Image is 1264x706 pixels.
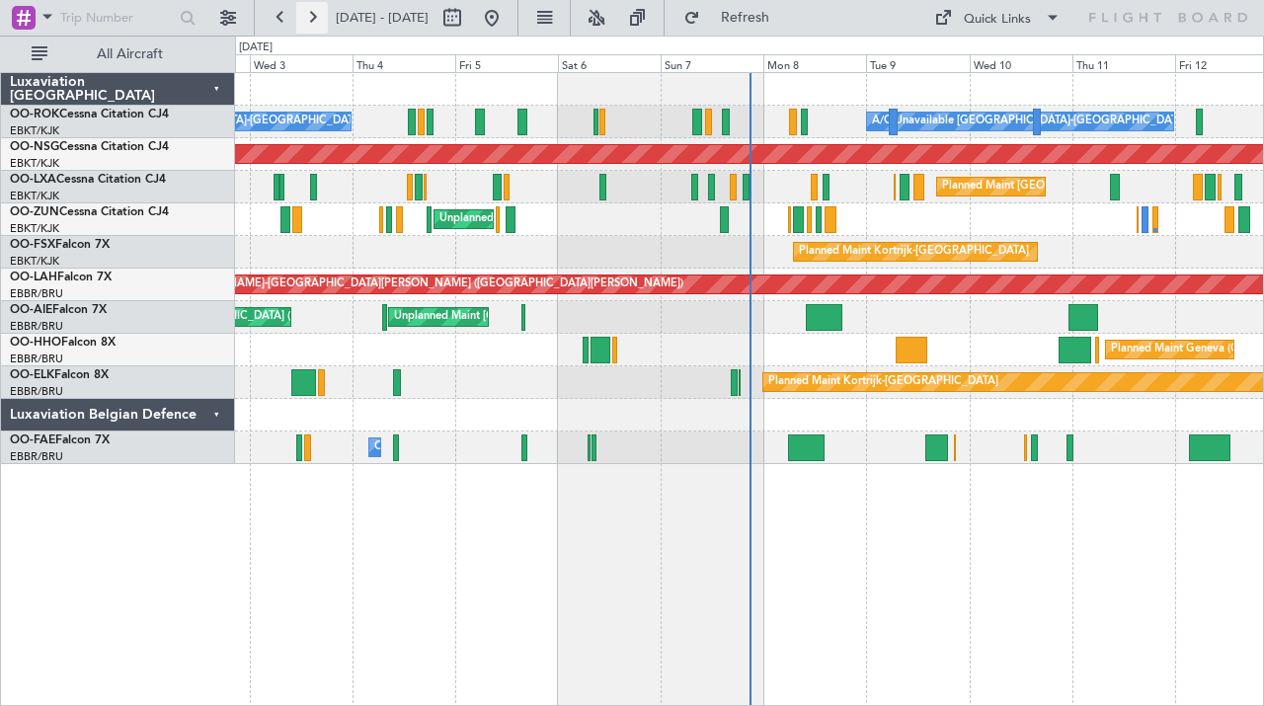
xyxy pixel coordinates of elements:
a: OO-LXACessna Citation CJ4 [10,174,166,186]
div: Thu 11 [1072,54,1175,72]
span: OO-LAH [10,272,57,283]
div: Planned Maint Kortrijk-[GEOGRAPHIC_DATA] [768,367,998,397]
span: OO-FSX [10,239,55,251]
div: Fri 5 [455,54,558,72]
a: OO-NSGCessna Citation CJ4 [10,141,169,153]
a: OO-AIEFalcon 7X [10,304,107,316]
a: EBKT/KJK [10,221,59,236]
button: Refresh [674,2,793,34]
a: EBBR/BRU [10,449,63,464]
span: OO-AIE [10,304,52,316]
div: A/C Unavailable [GEOGRAPHIC_DATA]-[GEOGRAPHIC_DATA] [872,107,1187,136]
div: Unplanned Maint [GEOGRAPHIC_DATA] ([GEOGRAPHIC_DATA]) [439,204,764,234]
div: Wed 3 [250,54,353,72]
a: EBBR/BRU [10,352,63,366]
a: EBKT/KJK [10,156,59,171]
a: EBBR/BRU [10,286,63,301]
a: EBKT/KJK [10,189,59,203]
div: Planned Maint Kortrijk-[GEOGRAPHIC_DATA] [799,237,1029,267]
a: OO-HHOFalcon 8X [10,337,116,349]
span: OO-ZUN [10,206,59,218]
a: EBBR/BRU [10,384,63,399]
span: OO-HHO [10,337,61,349]
a: EBKT/KJK [10,123,59,138]
span: OO-NSG [10,141,59,153]
button: Quick Links [924,2,1070,34]
div: Unplanned Maint [GEOGRAPHIC_DATA] ([GEOGRAPHIC_DATA] National) [394,302,765,332]
span: Refresh [704,11,787,25]
span: OO-ROK [10,109,59,120]
div: Planned Maint [GEOGRAPHIC_DATA] ([GEOGRAPHIC_DATA]) [96,302,407,332]
a: OO-FAEFalcon 7X [10,434,110,446]
button: All Aircraft [22,39,214,70]
div: Quick Links [964,10,1031,30]
a: OO-LAHFalcon 7X [10,272,112,283]
div: Mon 8 [763,54,866,72]
div: Planned Maint [PERSON_NAME]-[GEOGRAPHIC_DATA][PERSON_NAME] ([GEOGRAPHIC_DATA][PERSON_NAME]) [100,270,683,299]
div: Sat 6 [558,54,661,72]
div: [DATE] [239,39,273,56]
a: OO-ZUNCessna Citation CJ4 [10,206,169,218]
input: Trip Number [60,3,174,33]
div: Tue 9 [866,54,969,72]
a: EBKT/KJK [10,254,59,269]
span: OO-LXA [10,174,56,186]
span: [DATE] - [DATE] [336,9,429,27]
a: OO-ROKCessna Citation CJ4 [10,109,169,120]
span: All Aircraft [51,47,208,61]
a: OO-ELKFalcon 8X [10,369,109,381]
div: Wed 10 [970,54,1072,72]
span: OO-ELK [10,369,54,381]
div: Thu 4 [353,54,455,72]
div: Owner Melsbroek Air Base [374,432,509,462]
div: Sun 7 [661,54,763,72]
span: OO-FAE [10,434,55,446]
a: OO-FSXFalcon 7X [10,239,110,251]
a: EBBR/BRU [10,319,63,334]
